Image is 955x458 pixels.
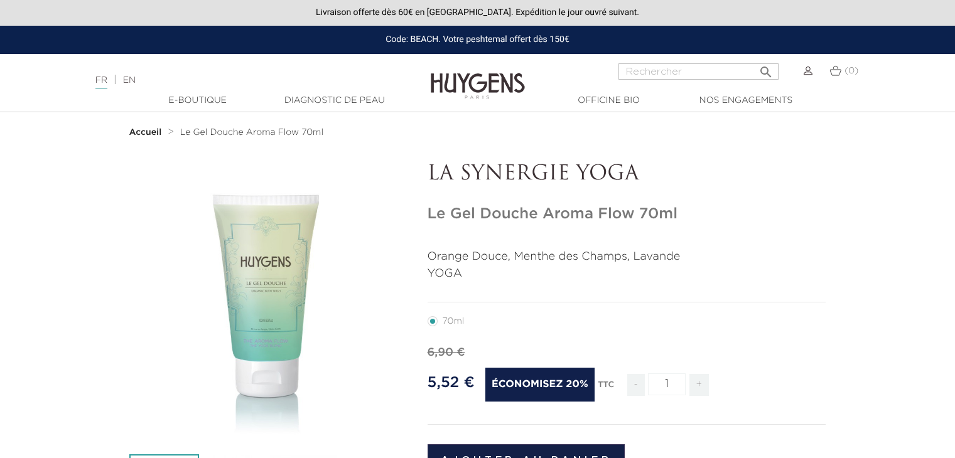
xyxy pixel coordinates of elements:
span: (0) [844,67,858,75]
p: LA SYNERGIE YOGA [428,162,826,186]
input: Quantité [648,373,686,395]
i:  [758,61,774,76]
a: Officine Bio [546,94,672,107]
p: YOGA [428,265,826,282]
label: 70ml [428,316,480,326]
div: TTC [598,371,614,405]
strong: Accueil [129,128,162,137]
input: Rechercher [618,63,779,80]
a: Accueil [129,127,165,137]
span: 6,90 € [428,347,465,358]
button:  [755,60,777,77]
a: EN [123,76,136,85]
h1: Le Gel Douche Aroma Flow 70ml [428,205,826,223]
img: Huygens [431,53,525,101]
p: Orange Douce, Menthe des Champs, Lavande [428,248,826,265]
span: Le Gel Douche Aroma Flow 70ml [180,128,323,137]
span: - [627,374,645,396]
span: + [689,374,710,396]
a: Nos engagements [683,94,809,107]
span: Économisez 20% [485,368,595,402]
a: FR [95,76,107,89]
div: | [89,73,389,88]
span: 5,52 € [428,375,475,390]
a: Diagnostic de peau [272,94,397,107]
a: E-Boutique [135,94,261,107]
a: Le Gel Douche Aroma Flow 70ml [180,127,323,137]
